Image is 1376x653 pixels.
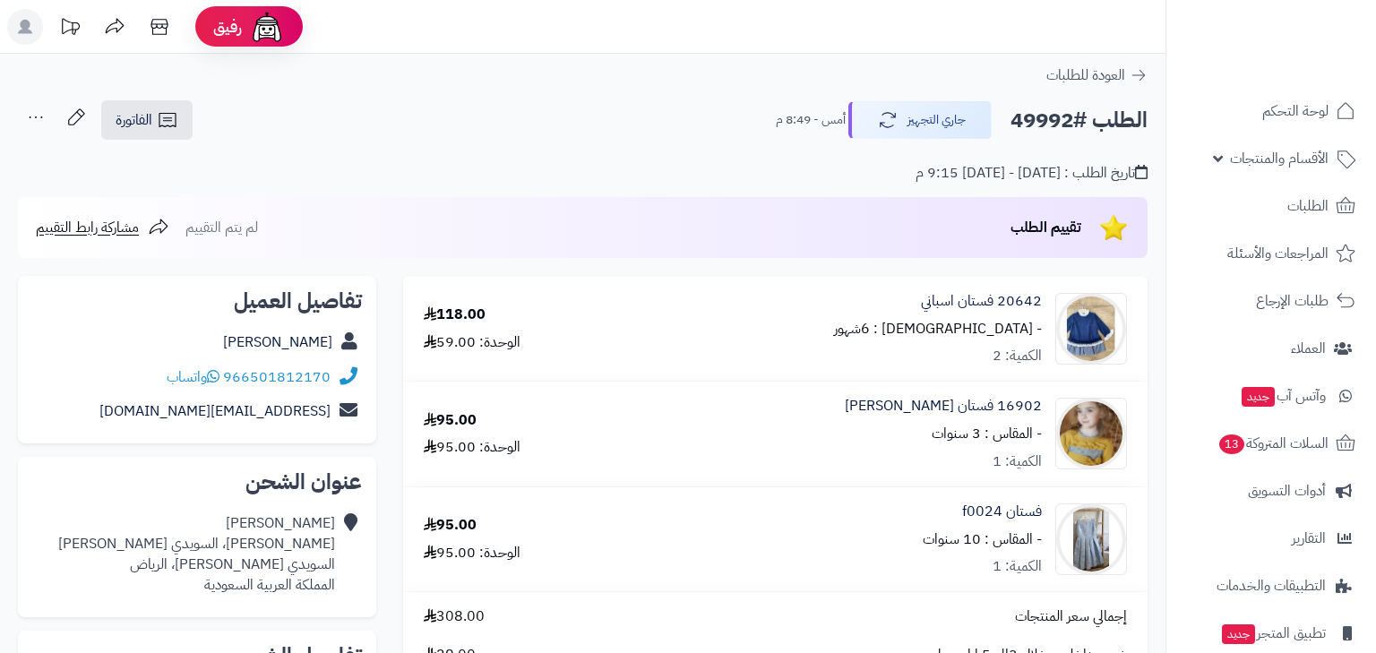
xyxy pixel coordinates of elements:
span: مشاركة رابط التقييم [36,217,139,238]
a: وآتس آبجديد [1177,374,1365,417]
div: الوحدة: 95.00 [424,543,520,563]
span: العملاء [1291,336,1326,361]
small: - [DEMOGRAPHIC_DATA] : 6شهور [834,318,1042,339]
span: لم يتم التقييم [185,217,258,238]
div: الكمية: 1 [993,556,1042,577]
a: تحديثات المنصة [47,9,92,49]
span: رفيق [213,16,242,38]
span: 13 [1219,434,1244,454]
span: التطبيقات والخدمات [1217,573,1326,598]
small: أمس - 8:49 م [776,111,846,129]
span: المراجعات والأسئلة [1227,241,1329,266]
a: أدوات التسويق [1177,469,1365,512]
a: المراجعات والأسئلة [1177,232,1365,275]
span: طلبات الإرجاع [1256,288,1329,314]
div: الكمية: 1 [993,451,1042,472]
span: تقييم الطلب [1010,217,1081,238]
span: وآتس آب [1240,383,1326,408]
span: الفاتورة [116,109,152,131]
span: لوحة التحكم [1262,99,1329,124]
div: الوحدة: 95.00 [424,437,520,458]
span: إجمالي سعر المنتجات [1015,606,1127,627]
div: 95.00 [424,410,477,431]
img: 1663410965-AF7693DE-E024-4C97-BE39-91C0838730D6-90x90.jpeg [1056,293,1126,365]
div: تاريخ الطلب : [DATE] - [DATE] 9:15 م [916,163,1148,184]
a: التطبيقات والخدمات [1177,564,1365,607]
span: الأقسام والمنتجات [1230,146,1329,171]
h2: الطلب #49992 [1010,102,1148,139]
img: 1719876079-CE31B8B6-5C0D-40FC-A173-6633EB71D39E-90x90.jpeg [1056,503,1126,575]
a: العودة للطلبات [1046,64,1148,86]
small: - المقاس : 10 سنوات [923,528,1042,550]
a: مشاركة رابط التقييم [36,217,169,238]
div: 118.00 [424,305,486,325]
a: التقارير [1177,517,1365,560]
a: 16902 فستان [PERSON_NAME] [845,396,1042,417]
a: [PERSON_NAME] [223,331,332,353]
img: ai-face.png [249,9,285,45]
a: 966501812170 [223,366,331,388]
a: الطلبات [1177,185,1365,228]
small: - المقاس : 3 سنوات [932,423,1042,444]
img: 1699183029-16902%20(2)-90x90.png [1056,398,1126,469]
h2: تفاصيل العميل [32,290,362,312]
a: طلبات الإرجاع [1177,279,1365,322]
div: الكمية: 2 [993,346,1042,366]
a: العملاء [1177,327,1365,370]
a: فستان f0024 [962,502,1042,522]
span: أدوات التسويق [1248,478,1326,503]
span: التقارير [1292,526,1326,551]
span: 308.00 [424,606,485,627]
span: العودة للطلبات [1046,64,1125,86]
span: السلات المتروكة [1217,431,1329,456]
a: واتساب [167,366,219,388]
h2: عنوان الشحن [32,471,362,493]
span: الطلبات [1287,193,1329,219]
span: تطبيق المتجر [1220,621,1326,646]
a: السلات المتروكة13 [1177,422,1365,465]
span: جديد [1222,624,1255,644]
div: [PERSON_NAME] [PERSON_NAME]، السويدي [PERSON_NAME] السويدي [PERSON_NAME]، الرياض المملكة العربية ... [58,513,335,595]
div: الوحدة: 59.00 [424,332,520,353]
a: لوحة التحكم [1177,90,1365,133]
button: جاري التجهيز [848,101,992,139]
span: جديد [1242,387,1275,407]
a: الفاتورة [101,100,193,140]
a: [EMAIL_ADDRESS][DOMAIN_NAME] [99,400,331,422]
div: 95.00 [424,515,477,536]
a: 20642 فستان اسباني [921,291,1042,312]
